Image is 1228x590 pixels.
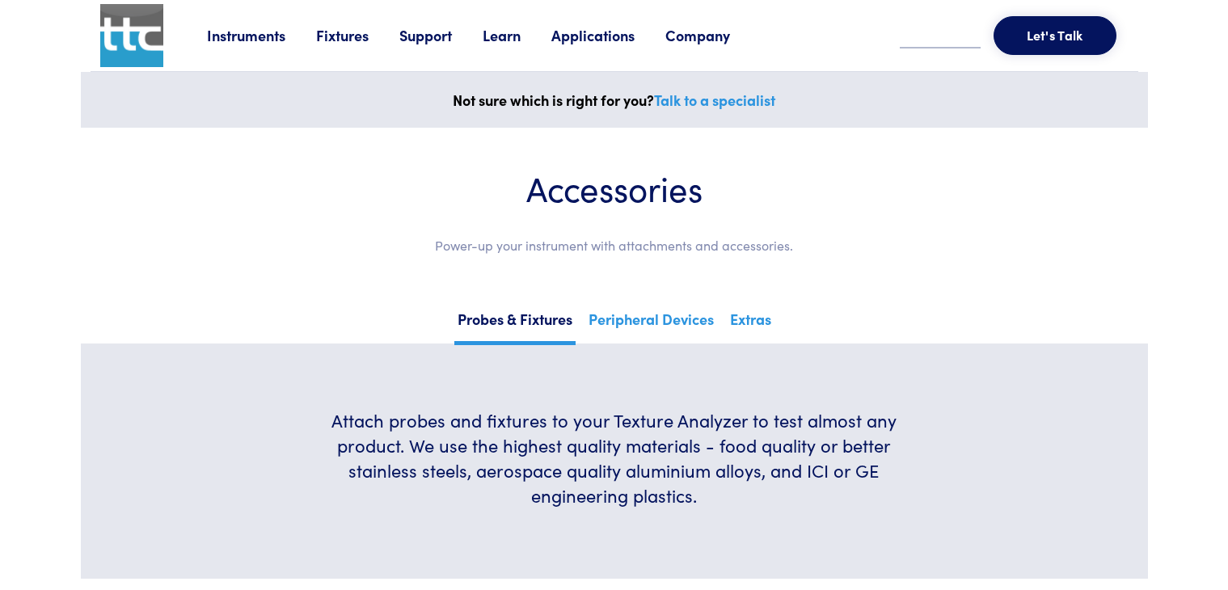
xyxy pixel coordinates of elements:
[129,166,1099,209] h1: Accessories
[454,306,576,345] a: Probes & Fixtures
[207,25,316,45] a: Instruments
[585,306,717,341] a: Peripheral Devices
[100,4,163,67] img: ttc_logo_1x1_v1.0.png
[551,25,665,45] a: Applications
[665,25,761,45] a: Company
[654,90,775,110] a: Talk to a specialist
[994,16,1116,55] button: Let's Talk
[316,25,399,45] a: Fixtures
[399,25,483,45] a: Support
[311,408,917,508] h6: Attach probes and fixtures to your Texture Analyzer to test almost any product. We use the highes...
[91,88,1138,112] p: Not sure which is right for you?
[727,306,774,341] a: Extras
[483,25,551,45] a: Learn
[129,235,1099,256] p: Power-up your instrument with attachments and accessories.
